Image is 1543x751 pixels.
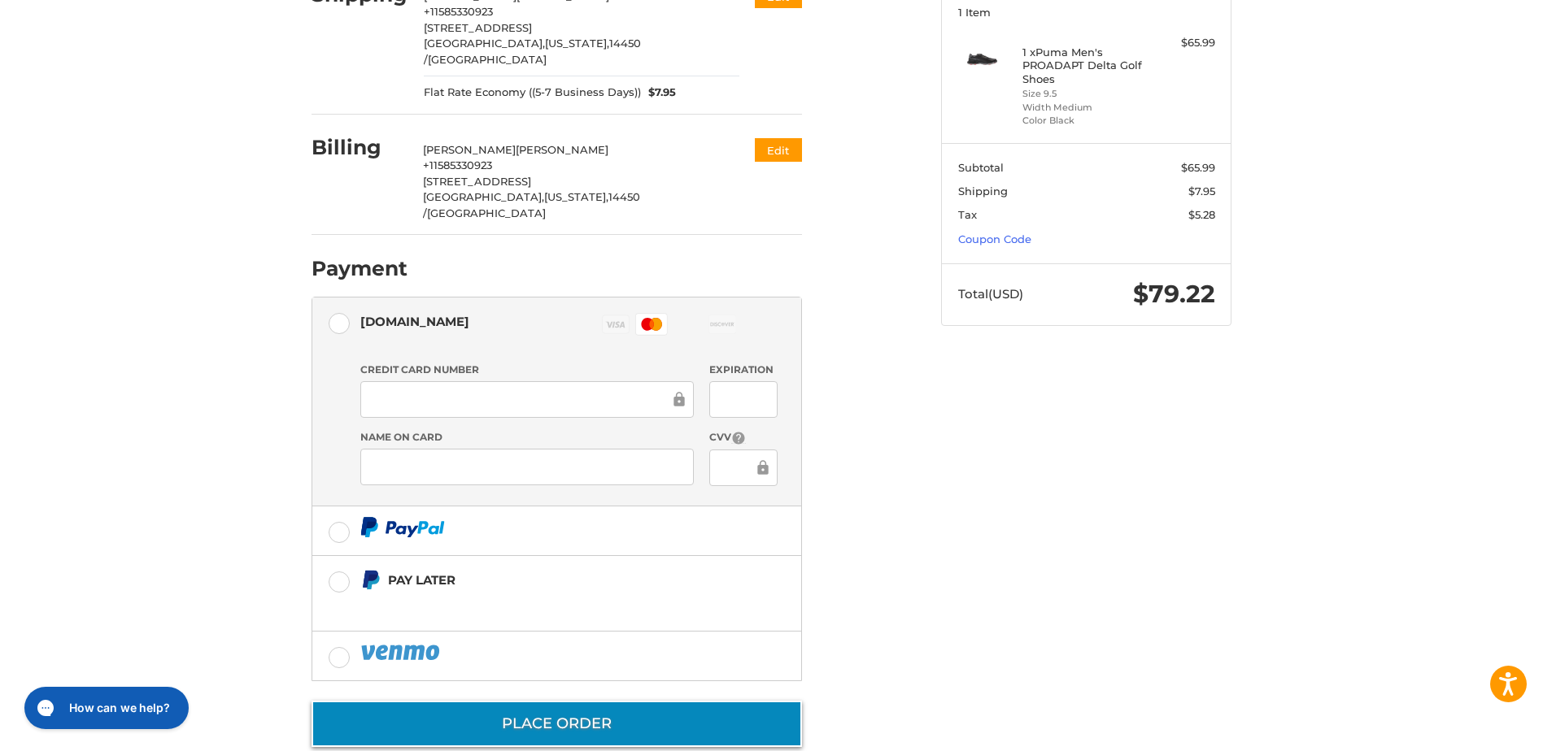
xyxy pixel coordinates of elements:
[516,143,608,156] span: [PERSON_NAME]
[424,37,545,50] span: [GEOGRAPHIC_DATA],
[1181,161,1215,174] span: $65.99
[1188,208,1215,221] span: $5.28
[1188,184,1215,198] span: $7.95
[709,430,777,445] label: CVV
[755,138,802,162] button: Edit
[641,85,677,101] span: $7.95
[423,143,516,156] span: [PERSON_NAME]
[958,232,1031,245] a: Coupon Code
[428,53,547,66] span: [GEOGRAPHIC_DATA]
[423,158,492,171] span: +11585330923
[312,135,407,160] h2: Billing
[312,701,802,747] button: Place Order
[709,362,777,377] label: Expiration
[958,286,1023,302] span: Total (USD)
[312,256,408,281] h2: Payment
[424,37,641,66] span: 14450 /
[958,184,1008,198] span: Shipping
[1022,46,1147,85] h4: 1 x Puma Men's PROADAPT Delta Golf Shoes
[424,85,641,101] span: Flat Rate Economy ((5-7 Business Days))
[16,681,194,735] iframe: Gorgias live chat messenger
[360,362,694,377] label: Credit Card Number
[360,517,445,537] img: PayPal icon
[1133,279,1215,309] span: $79.22
[544,190,608,203] span: [US_STATE],
[424,5,493,18] span: +11585330923
[1409,707,1543,751] iframe: Google Customer Reviews
[423,190,544,203] span: [GEOGRAPHIC_DATA],
[424,21,532,34] span: [STREET_ADDRESS]
[423,175,531,188] span: [STREET_ADDRESS]
[388,567,700,593] div: Pay Later
[360,642,443,662] img: PayPal icon
[360,430,694,445] label: Name on Card
[958,208,977,221] span: Tax
[958,161,1004,174] span: Subtotal
[1022,87,1147,101] li: Size 9.5
[545,37,609,50] span: [US_STATE],
[360,570,381,590] img: Pay Later icon
[423,190,640,219] span: 14450 /
[1022,101,1147,115] li: Width Medium
[1022,114,1147,128] li: Color Black
[360,308,469,335] div: [DOMAIN_NAME]
[360,597,700,611] iframe: PayPal Message 1
[427,206,546,219] span: [GEOGRAPHIC_DATA]
[1151,35,1215,51] div: $65.99
[958,6,1215,19] h3: 1 Item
